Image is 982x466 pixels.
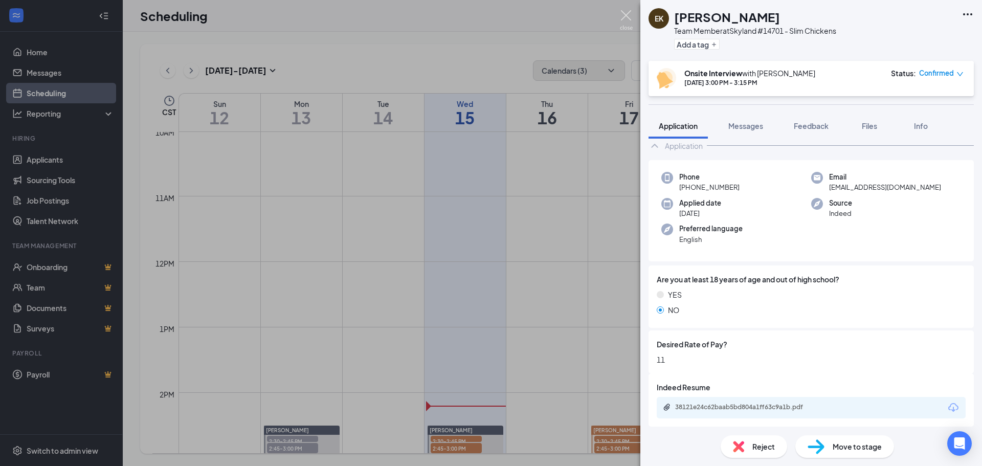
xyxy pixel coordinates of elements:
span: 11 [657,354,966,365]
span: Source [829,198,852,208]
h1: [PERSON_NAME] [674,8,780,26]
svg: Download [947,402,959,414]
span: Indeed Resume [657,382,710,393]
span: Preferred language [679,224,743,234]
span: Indeed [829,208,852,218]
svg: Plus [711,41,717,48]
div: EK [655,13,663,24]
span: NO [668,304,679,316]
span: Messages [728,121,763,130]
span: [PHONE_NUMBER] [679,182,740,192]
span: Applied date [679,198,721,208]
a: Paperclip38121e24c62baab5bd804a1ff63c9a1b.pdf [663,403,829,413]
div: Open Intercom Messenger [947,431,972,456]
span: Are you at least 18 years of age and out of high school? [657,274,839,285]
span: Phone [679,172,740,182]
span: Move to stage [833,441,882,452]
svg: Ellipses [962,8,974,20]
span: Email [829,172,941,182]
span: [EMAIL_ADDRESS][DOMAIN_NAME] [829,182,941,192]
div: 38121e24c62baab5bd804a1ff63c9a1b.pdf [675,403,818,411]
span: Application [659,121,698,130]
div: [DATE] 3:00 PM - 3:15 PM [684,78,815,87]
div: Team Member at Skyland #14701 - Slim Chickens [674,26,836,36]
div: with [PERSON_NAME] [684,68,815,78]
span: Confirmed [919,68,954,78]
span: Files [862,121,877,130]
b: Onsite Interview [684,69,742,78]
span: English [679,234,743,245]
span: Info [914,121,928,130]
span: down [956,71,964,78]
div: Application [665,141,703,151]
svg: ChevronUp [649,140,661,152]
span: Desired Rate of Pay? [657,339,727,350]
span: [DATE] [679,208,721,218]
span: Feedback [794,121,829,130]
svg: Paperclip [663,403,671,411]
span: YES [668,289,682,300]
div: Status : [891,68,916,78]
button: PlusAdd a tag [674,39,720,50]
span: Reject [752,441,775,452]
